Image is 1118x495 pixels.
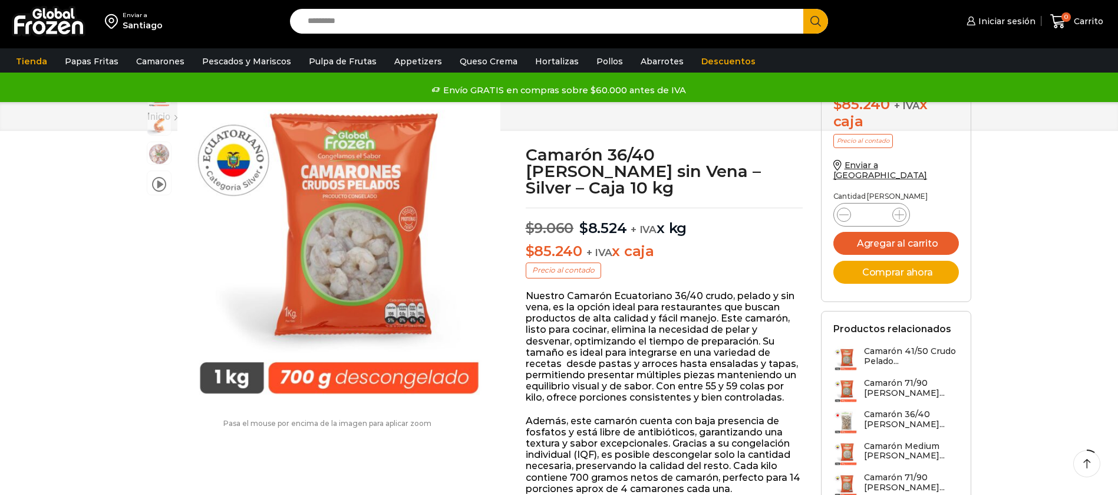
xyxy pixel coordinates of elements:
[147,419,508,428] p: Pasa el mouse por encima de la imagen para aplicar zoom
[526,290,803,404] p: Nuestro Camarón Ecuatoriano 36/40 crudo, pelado y sin vena, es la opción ideal para restaurantes ...
[864,441,959,461] h3: Camarón Medium [PERSON_NAME]...
[196,50,297,73] a: Pescados y Mariscos
[147,142,171,166] span: camarones-2
[833,192,959,201] p: Cantidad [PERSON_NAME]
[1071,15,1103,27] span: Carrito
[526,242,582,260] bdi: 85.240
[833,160,928,181] a: Enviar a [GEOGRAPHIC_DATA]
[526,243,803,260] p: x caja
[303,50,382,73] a: Pulpa de Frutas
[526,208,803,237] p: x kg
[123,11,163,19] div: Enviar a
[526,263,601,278] p: Precio al contado
[860,206,883,223] input: Product quantity
[833,96,890,113] bdi: 85.240
[631,224,657,235] span: + IVA
[105,11,123,31] img: address-field-icon.svg
[526,242,535,260] span: $
[388,50,448,73] a: Appetizers
[10,50,53,73] a: Tienda
[454,50,523,73] a: Queso Crema
[591,50,629,73] a: Pollos
[833,323,951,335] h2: Productos relacionados
[864,346,959,366] h3: Camarón 41/50 Crudo Pelado...
[526,219,535,237] span: $
[833,96,959,130] div: x caja
[579,219,627,237] bdi: 8.524
[526,146,803,196] h1: Camarón 36/40 [PERSON_NAME] sin Vena – Silver – Caja 10 kg
[130,50,190,73] a: Camarones
[833,346,959,372] a: Camarón 41/50 Crudo Pelado...
[833,441,959,467] a: Camarón Medium [PERSON_NAME]...
[526,415,803,494] p: Además, este camarón cuenta con baja presencia de fosfatos y está libre de antibióticos, garantiz...
[864,473,959,493] h3: Camarón 71/90 [PERSON_NAME]...
[894,100,920,112] span: + IVA
[1047,8,1106,35] a: 0 Carrito
[1061,12,1071,22] span: 0
[833,134,893,148] p: Precio al contado
[833,232,959,255] button: Agregar al carrito
[864,378,959,398] h3: Camarón 71/90 [PERSON_NAME]...
[586,247,612,258] span: + IVA
[864,409,959,430] h3: Camarón 36/40 [PERSON_NAME]...
[975,15,1035,27] span: Iniciar sesión
[59,50,124,73] a: Papas Fritas
[833,96,842,113] span: $
[579,219,588,237] span: $
[833,261,959,284] button: Comprar ahora
[123,19,163,31] div: Santiago
[964,9,1035,33] a: Iniciar sesión
[833,378,959,404] a: Camarón 71/90 [PERSON_NAME]...
[803,9,828,34] button: Search button
[147,113,171,137] span: camaron-sin-cascara
[695,50,761,73] a: Descuentos
[833,409,959,435] a: Camarón 36/40 [PERSON_NAME]...
[529,50,585,73] a: Hortalizas
[526,219,574,237] bdi: 9.060
[635,50,690,73] a: Abarrotes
